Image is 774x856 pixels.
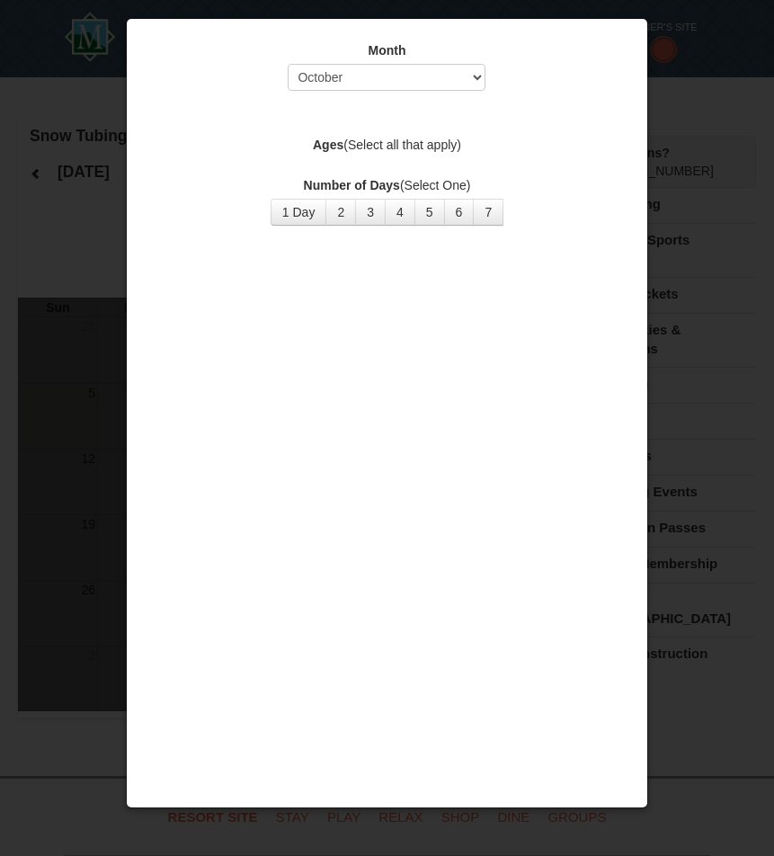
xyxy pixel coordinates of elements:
[355,199,386,226] button: 3
[385,199,415,226] button: 4
[473,199,503,226] button: 7
[271,199,327,226] button: 1 Day
[414,199,445,226] button: 5
[149,136,626,154] label: (Select all that apply)
[149,176,626,194] label: (Select One)
[369,43,406,58] strong: Month
[325,199,356,226] button: 2
[304,178,400,192] strong: Number of Days
[313,138,343,152] strong: Ages
[444,199,475,226] button: 6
